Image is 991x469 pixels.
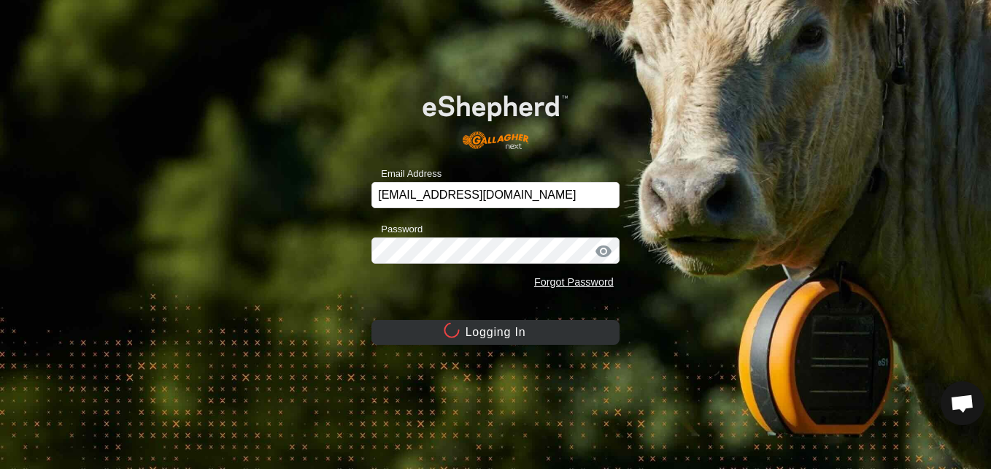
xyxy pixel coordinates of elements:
[371,167,441,181] label: Email Address
[371,182,620,208] input: Email Address
[396,75,595,159] img: E-shepherd Logo
[371,222,423,237] label: Password
[534,276,614,288] a: Forgot Password
[941,381,984,425] a: Open chat
[371,320,620,345] button: Logging In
